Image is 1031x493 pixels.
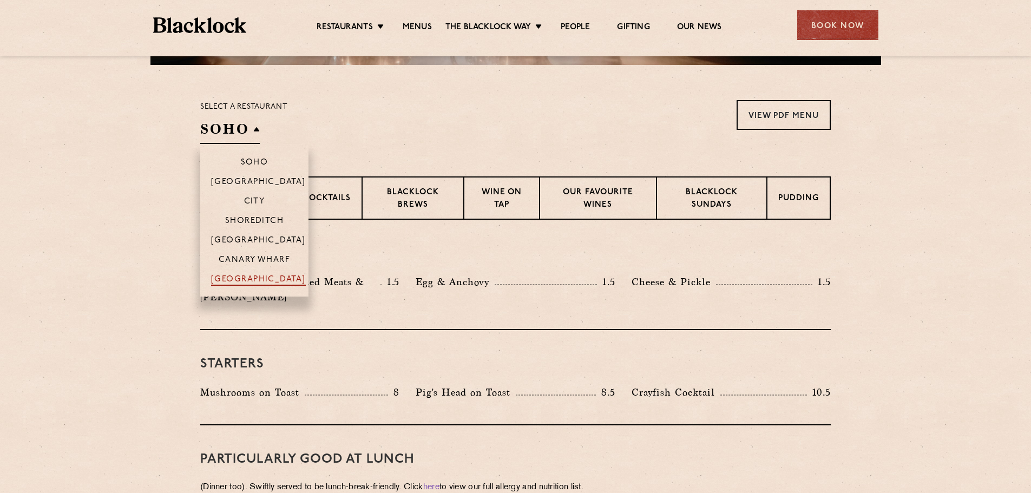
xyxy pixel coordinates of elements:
[778,193,819,206] p: Pudding
[423,483,439,491] a: here
[200,120,260,144] h2: SOHO
[211,178,306,188] p: [GEOGRAPHIC_DATA]
[597,275,615,289] p: 1.5
[200,357,831,371] h3: Starters
[373,187,452,212] p: Blacklock Brews
[200,247,831,261] h3: Pre Chop Bites
[317,22,373,34] a: Restaurants
[219,255,290,266] p: Canary Wharf
[551,187,645,212] p: Our favourite wines
[632,274,716,290] p: Cheese & Pickle
[445,22,531,34] a: The Blacklock Way
[244,197,265,208] p: City
[416,385,516,400] p: Pig's Head on Toast
[677,22,722,34] a: Our News
[200,452,831,466] h3: PARTICULARLY GOOD AT LUNCH
[737,100,831,130] a: View PDF Menu
[561,22,590,34] a: People
[797,10,878,40] div: Book Now
[303,193,351,206] p: Cocktails
[668,187,756,212] p: Blacklock Sundays
[225,216,284,227] p: Shoreditch
[211,275,306,286] p: [GEOGRAPHIC_DATA]
[596,385,615,399] p: 8.5
[153,17,247,33] img: BL_Textured_Logo-footer-cropped.svg
[416,274,495,290] p: Egg & Anchovy
[812,275,831,289] p: 1.5
[388,385,399,399] p: 8
[632,385,720,400] p: Crayfish Cocktail
[807,385,831,399] p: 10.5
[200,100,287,114] p: Select a restaurant
[475,187,528,212] p: Wine on Tap
[617,22,649,34] a: Gifting
[241,158,268,169] p: Soho
[200,385,305,400] p: Mushrooms on Toast
[382,275,400,289] p: 1.5
[211,236,306,247] p: [GEOGRAPHIC_DATA]
[403,22,432,34] a: Menus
